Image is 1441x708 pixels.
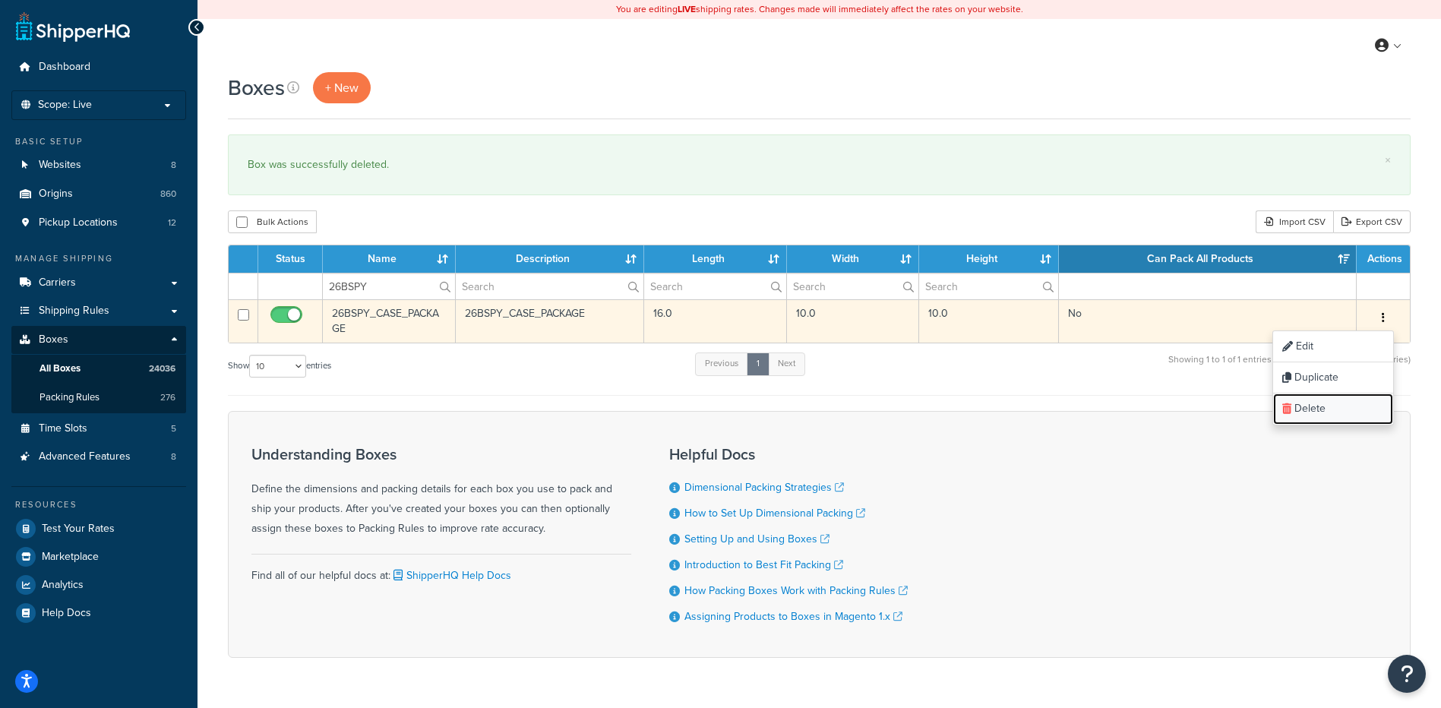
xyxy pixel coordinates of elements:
a: How to Set Up Dimensional Packing [684,505,865,521]
td: 16.0 [644,299,787,343]
a: Setting Up and Using Boxes [684,531,830,547]
span: 8 [171,159,176,172]
a: Shipping Rules [11,297,186,325]
select: Showentries [249,355,306,378]
td: No [1059,299,1357,343]
th: Name : activate to sort column ascending [323,245,456,273]
div: Box was successfully deleted. [248,154,1391,175]
input: Search [323,273,455,299]
a: + New [313,72,371,103]
div: Basic Setup [11,135,186,148]
input: Search [456,273,644,299]
a: Dashboard [11,53,186,81]
div: Import CSV [1256,210,1333,233]
li: Origins [11,180,186,208]
a: Help Docs [11,599,186,627]
a: Test Your Rates [11,515,186,542]
input: Search [644,273,786,299]
span: 5 [171,422,176,435]
th: Description : activate to sort column ascending [456,245,645,273]
h3: Helpful Docs [669,446,908,463]
td: 10.0 [919,299,1059,343]
td: 26BSPY_CASE_PACKAGE [323,299,456,343]
div: Manage Shipping [11,252,186,265]
input: Search [787,273,918,299]
a: Dimensional Packing Strategies [684,479,844,495]
li: Websites [11,151,186,179]
li: Advanced Features [11,443,186,471]
span: Boxes [39,333,68,346]
a: How Packing Boxes Work with Packing Rules [684,583,908,599]
a: Delete [1273,394,1393,425]
span: Time Slots [39,422,87,435]
span: All Boxes [40,362,81,375]
li: Pickup Locations [11,209,186,237]
div: Resources [11,498,186,511]
div: Showing 1 to 1 of 1 entries (filtered from 24,036 total entries) [1168,351,1411,384]
a: Packing Rules 276 [11,384,186,412]
td: 10.0 [787,299,918,343]
span: Test Your Rates [42,523,115,536]
a: Time Slots 5 [11,415,186,443]
span: Dashboard [39,61,90,74]
span: Analytics [42,579,84,592]
span: Carriers [39,277,76,289]
th: Width : activate to sort column ascending [787,245,918,273]
th: Can Pack All Products : activate to sort column ascending [1059,245,1357,273]
h1: Boxes [228,73,285,103]
a: Analytics [11,571,186,599]
input: Search [919,273,1058,299]
div: Find all of our helpful docs at: [251,554,631,586]
a: All Boxes 24036 [11,355,186,383]
li: Packing Rules [11,384,186,412]
a: 1 [747,352,769,375]
span: + New [325,79,359,96]
li: All Boxes [11,355,186,383]
th: Status [258,245,323,273]
a: Duplicate [1273,362,1393,394]
a: Previous [695,352,748,375]
span: Packing Rules [40,391,100,404]
a: ShipperHQ Help Docs [390,567,511,583]
a: Introduction to Best Fit Packing [684,557,843,573]
span: Origins [39,188,73,201]
th: Height : activate to sort column ascending [919,245,1059,273]
span: 860 [160,188,176,201]
li: Time Slots [11,415,186,443]
a: Carriers [11,269,186,297]
span: Help Docs [42,607,91,620]
a: Origins 860 [11,180,186,208]
h3: Understanding Boxes [251,446,631,463]
li: Boxes [11,326,186,412]
button: Open Resource Center [1388,655,1426,693]
span: Shipping Rules [39,305,109,318]
a: Marketplace [11,543,186,571]
span: Advanced Features [39,450,131,463]
span: 24036 [149,362,175,375]
button: Bulk Actions [228,210,317,233]
th: Length : activate to sort column ascending [644,245,787,273]
a: Edit [1273,331,1393,362]
a: × [1385,154,1391,166]
span: Scope: Live [38,99,92,112]
span: Marketplace [42,551,99,564]
a: Export CSV [1333,210,1411,233]
span: 12 [168,217,176,229]
span: 276 [160,391,175,404]
a: Advanced Features 8 [11,443,186,471]
a: Boxes [11,326,186,354]
a: Websites 8 [11,151,186,179]
span: Websites [39,159,81,172]
a: Next [768,352,805,375]
b: LIVE [678,2,696,16]
th: Actions [1357,245,1410,273]
a: Assigning Products to Boxes in Magento 1.x [684,608,902,624]
div: Define the dimensions and packing details for each box you use to pack and ship your products. Af... [251,446,631,539]
a: ShipperHQ Home [16,11,130,42]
